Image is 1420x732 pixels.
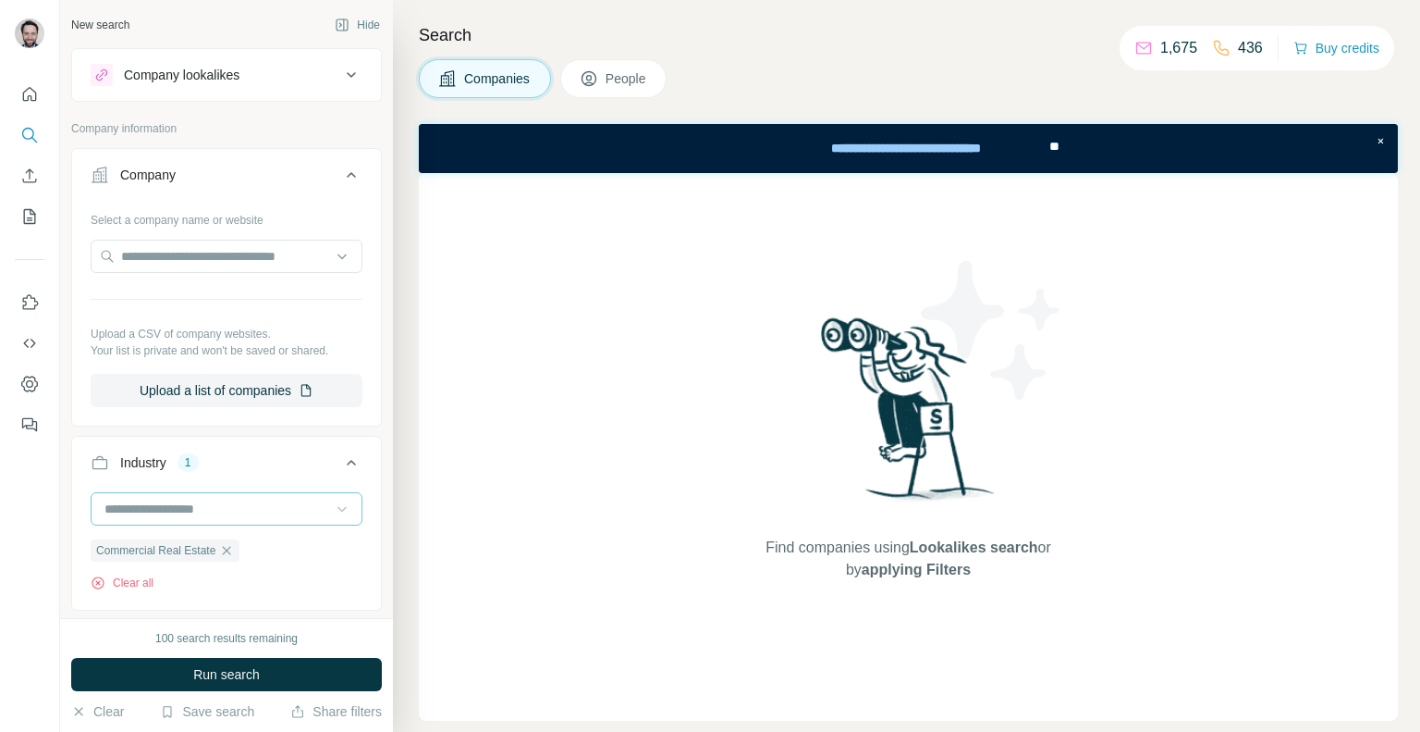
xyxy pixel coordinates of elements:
[72,53,381,97] button: Company lookalikes
[177,454,199,471] div: 1
[15,159,44,192] button: Enrich CSV
[124,66,239,84] div: Company lookalikes
[464,69,532,88] span: Companies
[15,286,44,319] button: Use Surfe on LinkedIn
[419,124,1398,173] iframe: Banner
[155,630,298,647] div: 100 search results remaining
[813,313,1005,519] img: Surfe Illustration - Woman searching with binoculars
[91,326,362,342] p: Upload a CSV of company websites.
[120,453,166,472] div: Industry
[322,11,393,39] button: Hide
[71,120,382,137] p: Company information
[606,69,648,88] span: People
[71,17,129,33] div: New search
[909,247,1075,414] img: Surfe Illustration - Stars
[15,327,44,360] button: Use Surfe API
[15,408,44,441] button: Feedback
[910,540,1038,555] span: Lookalikes search
[160,702,254,721] button: Save search
[290,702,382,721] button: Share filters
[120,166,176,184] div: Company
[71,702,124,721] button: Clear
[72,440,381,492] button: Industry1
[419,22,1398,48] h4: Search
[15,118,44,152] button: Search
[15,200,44,233] button: My lists
[15,78,44,111] button: Quick start
[72,153,381,205] button: Company
[862,562,971,577] span: applying Filters
[1293,35,1379,61] button: Buy credits
[15,19,44,48] img: Avatar
[91,374,362,407] button: Upload a list of companies
[71,658,382,691] button: Run search
[193,665,260,684] span: Run search
[1160,37,1197,59] p: 1,675
[760,537,1056,581] span: Find companies using or by
[1238,37,1263,59] p: 436
[91,575,153,591] button: Clear all
[91,205,362,229] div: Select a company name or website
[15,367,44,401] button: Dashboard
[96,542,215,559] span: Commercial Real Estate
[91,342,362,359] p: Your list is private and won't be saved or shared.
